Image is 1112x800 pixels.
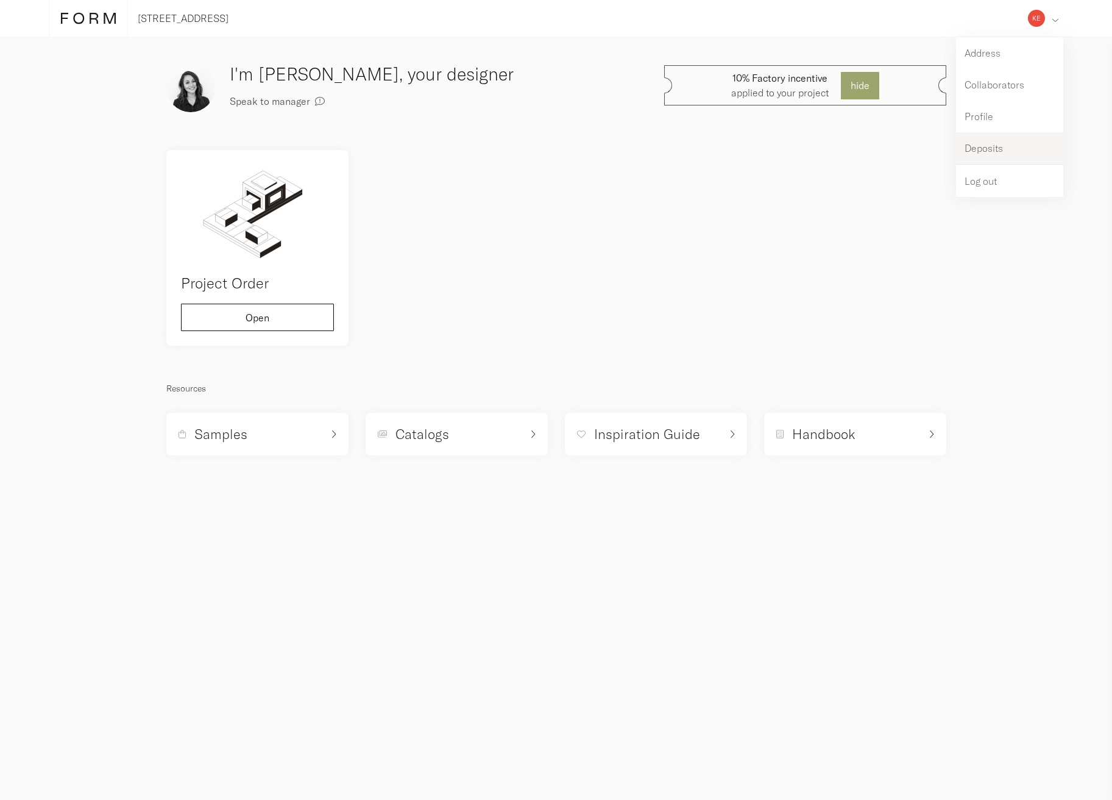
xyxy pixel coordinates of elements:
[965,112,993,121] span: Profile
[166,63,215,112] img: BB_photo.jpg
[246,313,269,323] span: Open
[731,71,829,100] p: applied to your project
[965,48,1000,58] span: Address
[230,96,310,106] span: Speak to manager
[181,165,334,262] img: order.svg
[965,143,1003,153] span: Deposits
[594,425,700,443] h5: Inspiration Guide
[965,80,1024,90] span: Collaborators
[731,71,829,85] span: 10% Factory incentive
[1028,10,1045,27] img: c1e6fd4747e42d759c543d7a37d7a340
[166,381,946,396] p: Resources
[230,87,325,115] button: Speak to manager
[230,61,598,87] h3: I'm [PERSON_NAME], your designer
[181,272,334,294] h4: Project Order
[965,176,997,186] span: Log out
[841,72,879,99] button: hide
[181,304,334,331] button: Open
[851,80,869,90] span: hide
[395,425,449,443] h5: Catalogs
[194,425,247,443] h5: Samples
[792,425,855,443] h5: Handbook
[138,11,228,26] p: [STREET_ADDRESS]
